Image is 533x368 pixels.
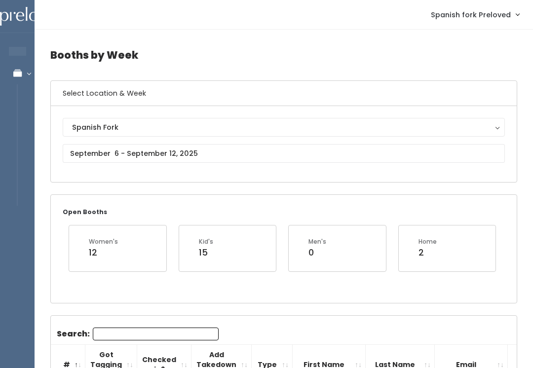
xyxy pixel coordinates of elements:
a: Spanish fork Preloved [421,4,529,25]
div: 15 [199,246,213,259]
div: 12 [89,246,118,259]
small: Open Booths [63,208,107,216]
div: Home [419,237,437,246]
div: Spanish Fork [72,122,495,133]
div: Men's [308,237,326,246]
h4: Booths by Week [50,41,517,69]
div: Kid's [199,237,213,246]
h6: Select Location & Week [51,81,517,106]
div: 2 [419,246,437,259]
div: Women's [89,237,118,246]
div: 0 [308,246,326,259]
button: Spanish Fork [63,118,505,137]
input: September 6 - September 12, 2025 [63,144,505,163]
label: Search: [57,328,219,340]
input: Search: [93,328,219,340]
span: Spanish fork Preloved [431,9,511,20]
